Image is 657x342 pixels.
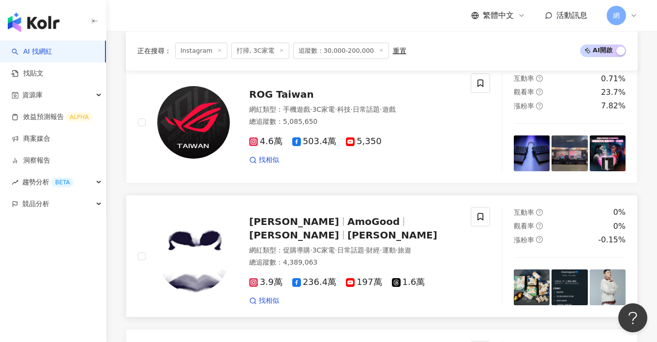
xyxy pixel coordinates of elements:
[536,236,543,243] span: question-circle
[283,105,310,113] span: 手機遊戲
[12,156,50,165] a: 洞察報告
[552,269,587,305] img: post-image
[556,11,587,20] span: 活動訊息
[292,277,337,287] span: 236.4萬
[249,89,314,100] span: ROG Taiwan
[12,179,18,186] span: rise
[249,277,283,287] span: 3.9萬
[536,209,543,216] span: question-circle
[396,246,398,254] span: ·
[249,155,279,165] a: 找相似
[364,246,366,254] span: ·
[514,102,534,110] span: 漲粉率
[22,84,43,106] span: 資源庫
[536,89,543,95] span: question-circle
[536,223,543,229] span: question-circle
[337,246,364,254] span: 日常話題
[137,47,171,55] span: 正在搜尋 ：
[126,61,638,184] a: KOL AvatarROG Taiwan網紅類型：手機遊戲·3C家電·科技·日常話題·遊戲總追蹤數：5,085,6504.6萬503.4萬5,350找相似互動率question-circle0....
[12,47,52,57] a: searchAI 找網紅
[283,246,310,254] span: 促購導購
[380,105,382,113] span: ·
[382,246,396,254] span: 運動
[351,105,353,113] span: ·
[393,47,406,55] div: 重置
[380,246,382,254] span: ·
[590,269,626,305] img: post-image
[382,105,396,113] span: 遊戲
[514,88,534,96] span: 觀看率
[514,135,550,171] img: post-image
[310,105,312,113] span: ·
[346,136,382,147] span: 5,350
[249,136,283,147] span: 4.6萬
[51,178,74,187] div: BETA
[347,229,437,241] span: [PERSON_NAME]
[249,246,459,255] div: 網紅類型 ：
[335,246,337,254] span: ·
[249,296,279,306] a: 找相似
[514,74,534,82] span: 互動率
[310,246,312,254] span: ·
[601,101,626,111] div: 7.82%
[514,222,534,230] span: 觀看率
[514,208,534,216] span: 互動率
[126,195,638,317] a: KOL Avatar[PERSON_NAME]AmoGood[PERSON_NAME][PERSON_NAME]網紅類型：促購導購·3C家電·日常話題·財經·運動·旅遊總追蹤數：4,389,06...
[12,134,50,144] a: 商案媒合
[514,236,534,244] span: 漲粉率
[552,135,587,171] img: post-image
[514,269,550,305] img: post-image
[613,221,626,232] div: 0%
[483,10,514,21] span: 繁體中文
[366,246,380,254] span: 財經
[337,105,351,113] span: 科技
[157,86,230,159] img: KOL Avatar
[12,112,92,122] a: 效益預測報告ALPHA
[601,74,626,84] div: 0.71%
[598,235,626,245] div: -0.15%
[22,171,74,193] span: 趨勢分析
[175,43,227,59] span: Instagram
[231,43,289,59] span: 打掃, 3C家電
[335,105,337,113] span: ·
[312,246,335,254] span: 3C家電
[398,246,411,254] span: 旅遊
[353,105,380,113] span: 日常話題
[613,207,626,218] div: 0%
[259,155,279,165] span: 找相似
[536,103,543,109] span: question-circle
[12,69,44,78] a: 找貼文
[22,193,49,215] span: 競品分析
[249,229,339,241] span: [PERSON_NAME]
[293,43,389,59] span: 追蹤數：30,000-200,000
[613,10,620,21] span: 網
[8,13,60,32] img: logo
[292,136,337,147] span: 503.4萬
[249,117,459,127] div: 總追蹤數 ： 5,085,650
[347,216,400,227] span: AmoGood
[601,87,626,98] div: 23.7%
[312,105,335,113] span: 3C家電
[249,216,339,227] span: [PERSON_NAME]
[249,105,459,115] div: 網紅類型 ：
[259,296,279,306] span: 找相似
[536,75,543,82] span: question-circle
[346,277,382,287] span: 197萬
[590,135,626,171] img: post-image
[392,277,425,287] span: 1.6萬
[618,303,647,332] iframe: Help Scout Beacon - Open
[157,220,230,293] img: KOL Avatar
[249,258,459,268] div: 總追蹤數 ： 4,389,063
